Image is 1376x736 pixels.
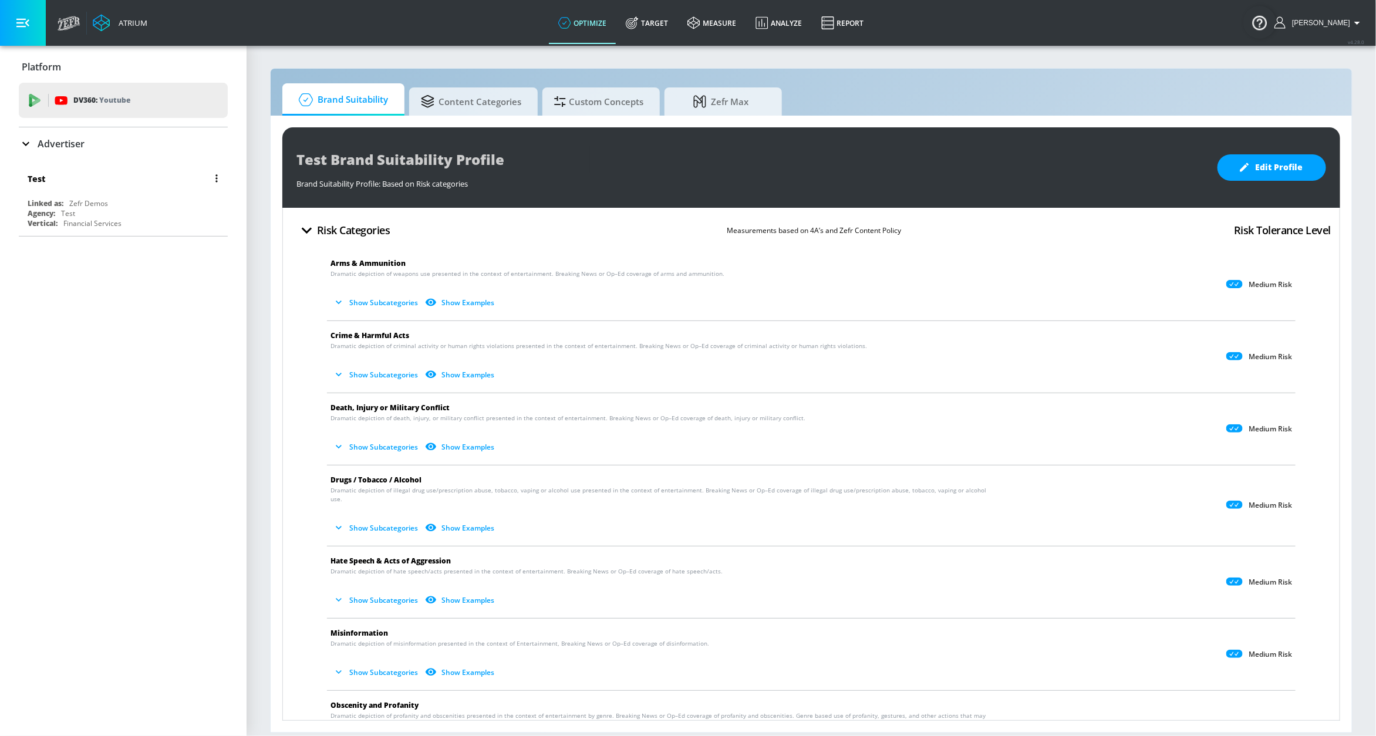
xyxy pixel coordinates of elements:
[549,2,616,44] a: optimize
[330,567,723,576] span: Dramatic depiction of hate speech/acts presented in the context of entertainment. Breaking News o...
[423,590,499,610] button: Show Examples
[1249,424,1292,434] p: Medium Risk
[330,258,406,268] span: Arms & Ammunition
[19,127,228,160] div: Advertiser
[317,222,390,238] h4: Risk Categories
[423,293,499,312] button: Show Examples
[330,700,419,710] span: Obscenity and Profanity
[330,486,990,504] span: Dramatic depiction of illegal drug use/prescription abuse, tobacco, vaping or alcohol use present...
[28,173,45,184] div: Test
[330,437,423,457] button: Show Subcategories
[330,365,423,384] button: Show Subcategories
[1249,650,1292,659] p: Medium Risk
[421,87,521,116] span: Content Categories
[19,164,228,231] div: TestLinked as:Zefr DemosAgency:TestVertical:Financial Services
[28,198,63,208] div: Linked as:
[69,198,108,208] div: Zefr Demos
[61,208,75,218] div: Test
[812,2,874,44] a: Report
[330,342,867,350] span: Dramatic depiction of criminal activity or human rights violations presented in the context of en...
[554,87,643,116] span: Custom Concepts
[114,18,147,28] div: Atrium
[1249,280,1292,289] p: Medium Risk
[1234,222,1331,238] h4: Risk Tolerance Level
[330,269,724,278] span: Dramatic depiction of weapons use presented in the context of entertainment. Breaking News or Op–...
[330,711,990,729] span: Dramatic depiction of profanity and obscenities presented in the context of entertainment by genr...
[1348,39,1364,45] span: v 4.28.0
[1241,160,1303,175] span: Edit Profile
[1218,154,1326,181] button: Edit Profile
[330,556,451,566] span: Hate Speech & Acts of Aggression
[93,14,147,32] a: Atrium
[330,414,805,423] span: Dramatic depiction of death, injury, or military conflict presented in the context of entertainme...
[73,94,130,107] p: DV360:
[423,437,499,457] button: Show Examples
[1243,6,1276,39] button: Open Resource Center
[727,224,902,237] p: Measurements based on 4A’s and Zefr Content Policy
[63,218,122,228] div: Financial Services
[294,86,388,114] span: Brand Suitability
[28,218,58,228] div: Vertical:
[19,50,228,83] div: Platform
[22,60,61,73] p: Platform
[330,293,423,312] button: Show Subcategories
[1249,352,1292,362] p: Medium Risk
[330,518,423,538] button: Show Subcategories
[292,217,395,244] button: Risk Categories
[1287,19,1350,27] span: login as: shannan.conley@zefr.com
[676,87,765,116] span: Zefr Max
[746,2,812,44] a: Analyze
[616,2,678,44] a: Target
[1249,501,1292,510] p: Medium Risk
[678,2,746,44] a: measure
[330,330,409,340] span: Crime & Harmful Acts
[423,518,499,538] button: Show Examples
[330,639,709,648] span: Dramatic depiction of misinformation presented in the context of Entertainment, Breaking News or ...
[423,663,499,682] button: Show Examples
[330,590,423,610] button: Show Subcategories
[423,365,499,384] button: Show Examples
[1249,578,1292,587] p: Medium Risk
[330,475,421,485] span: Drugs / Tobacco / Alcohol
[296,173,1206,189] div: Brand Suitability Profile: Based on Risk categories
[99,94,130,106] p: Youtube
[38,137,85,150] p: Advertiser
[28,208,55,218] div: Agency:
[330,403,450,413] span: Death, Injury or Military Conflict
[1274,16,1364,30] button: [PERSON_NAME]
[330,628,388,638] span: Misinformation
[19,83,228,118] div: DV360: Youtube
[330,663,423,682] button: Show Subcategories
